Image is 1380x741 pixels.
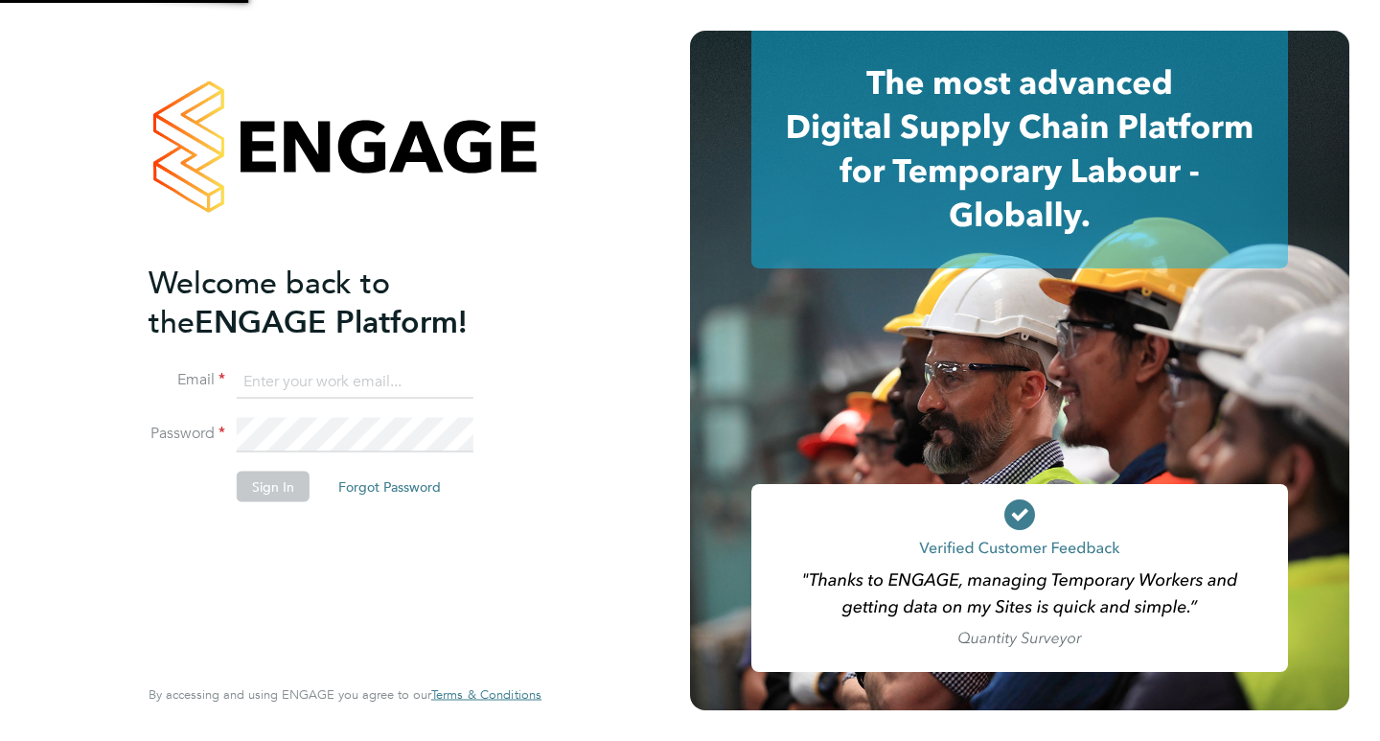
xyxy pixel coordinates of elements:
[431,686,541,703] span: Terms & Conditions
[237,472,310,502] button: Sign In
[237,364,473,399] input: Enter your work email...
[323,472,456,502] button: Forgot Password
[149,370,225,390] label: Email
[149,263,522,341] h2: ENGAGE Platform!
[431,687,541,703] a: Terms & Conditions
[149,686,541,703] span: By accessing and using ENGAGE you agree to our
[149,424,225,444] label: Password
[149,264,390,340] span: Welcome back to the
